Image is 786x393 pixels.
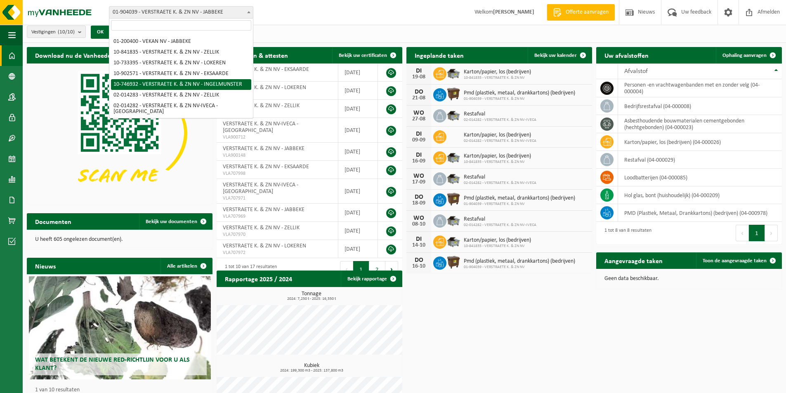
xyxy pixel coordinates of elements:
span: VLA707970 [223,231,332,238]
td: restafval (04-000029) [618,151,782,169]
span: VERSTRAETE K. & ZN NV - JABBEKE [223,146,304,152]
span: Bekijk uw documenten [146,219,197,224]
span: VLA900710 [223,73,332,80]
span: Wat betekent de nieuwe RED-richtlijn voor u als klant? [35,357,190,371]
span: VLA707971 [223,195,332,202]
span: VLA707972 [223,249,332,256]
h2: Aangevraagde taken [596,252,671,268]
div: DO [411,194,427,200]
div: 09-09 [411,137,427,143]
td: [DATE] [338,179,378,204]
td: [DATE] [338,240,378,258]
img: WB-5000-GAL-GY-01 [446,150,460,164]
button: 1 [749,225,765,241]
span: 02-014282 - VERSTRAETE K. & ZN NV-IVECA [464,181,536,186]
span: 01-904039 - VERSTRAETE K. & ZN NV [464,96,575,101]
a: Bekijk uw kalender [528,47,591,64]
h2: Download nu de Vanheede+ app! [27,47,137,63]
a: Ophaling aanvragen [716,47,781,64]
li: 10-746932 - VERSTRAETE K. & ZN NV - INGELMUNSTER [111,79,251,90]
td: PMD (Plastiek, Metaal, Drankkartons) (bedrijven) (04-000978) [618,204,782,222]
span: Pmd (plastiek, metaal, drankkartons) (bedrijven) [464,258,575,265]
div: DO [411,89,427,95]
span: Karton/papier, los (bedrijven) [464,237,531,244]
div: DI [411,131,427,137]
span: Bekijk uw kalender [534,53,577,58]
span: Pmd (plastiek, metaal, drankkartons) (bedrijven) [464,90,575,96]
button: Previous [736,225,749,241]
div: DI [411,152,427,158]
li: 02-014282 - VERSTRAETE K. & ZN NV-IVECA - [GEOGRAPHIC_DATA] [111,101,251,117]
td: [DATE] [338,64,378,82]
a: Offerte aanvragen [547,4,615,21]
span: VERSTRAETE K. & ZN NV - LOKEREN [223,243,306,249]
td: [DATE] [338,82,378,100]
span: VERSTRAETE K. & ZN NV - EKSAARDE [223,66,309,73]
div: 21-08 [411,95,427,101]
span: Restafval [464,174,536,181]
span: VERSTRAETE K. & ZN NV - ZELLIK [223,103,300,109]
div: DO [411,257,427,264]
span: VLA900712 [223,134,332,141]
h3: Kubiek [221,363,402,373]
span: 01-904039 - VERSTRAETE K. & ZN NV [464,265,575,270]
img: WB-1100-HPE-BN-01 [446,192,460,206]
a: Wat betekent de nieuwe RED-richtlijn voor u als klant? [29,276,211,379]
h3: Tonnage [221,291,402,301]
span: Bekijk uw certificaten [339,53,387,58]
span: Vestigingen [31,26,75,38]
strong: [PERSON_NAME] [493,9,534,15]
h2: Documenten [27,213,80,229]
td: loodbatterijen (04-000085) [618,169,782,186]
button: 1 [353,261,369,278]
h2: Nieuws [27,258,64,274]
p: 1 van 10 resultaten [35,387,208,393]
span: 10-841835 - VERSTRAETE K. & ZN NV [464,75,531,80]
div: 17-09 [411,179,427,185]
div: 19-08 [411,74,427,80]
li: 02-014283 - VERSTRAETE K. & ZN NV - ZELLIK [111,90,251,101]
a: Toon de aangevraagde taken [696,252,781,269]
button: OK [91,26,110,39]
span: Ophaling aanvragen [722,53,767,58]
td: karton/papier, los (bedrijven) (04-000026) [618,133,782,151]
span: VLA900713 [223,109,332,116]
span: Pmd (plastiek, metaal, drankkartons) (bedrijven) [464,195,575,202]
td: bedrijfsrestafval (04-000008) [618,97,782,115]
button: Next [765,225,778,241]
li: 10-733395 - VERSTRAETE K. & ZN NV - LOKEREN [111,58,251,68]
div: 08-10 [411,221,427,227]
span: Afvalstof [624,68,648,75]
h2: Rapportage 2025 / 2024 [217,271,300,287]
div: 16-09 [411,158,427,164]
a: Alle artikelen [161,258,212,274]
span: VLA900148 [223,152,332,159]
div: WO [411,173,427,179]
span: VERSTRAETE K. & ZN NV - LOKEREN [223,85,306,91]
span: 02-014282 - VERSTRAETE K. & ZN NV-IVECA [464,118,536,122]
span: VERSTRAETE K. & ZN NV-IVECA - [GEOGRAPHIC_DATA] [223,121,298,134]
div: WO [411,215,427,221]
span: Karton/papier, los (bedrijven) [464,153,531,160]
span: VLA900709 [223,91,332,98]
span: Restafval [464,216,536,223]
span: Karton/papier, los (bedrijven) [464,132,536,139]
h2: Ingeplande taken [406,47,472,63]
img: WB-5000-GAL-GY-01 [446,171,460,185]
td: personen -en vrachtwagenbanden met en zonder velg (04-000004) [618,79,782,97]
h2: Uw afvalstoffen [596,47,657,63]
img: WB-5000-GAL-GY-01 [446,108,460,122]
span: VERSTRAETE K. & ZN NV-IVECA - [GEOGRAPHIC_DATA] [223,182,298,195]
td: [DATE] [338,222,378,240]
div: DI [411,68,427,74]
span: VERSTRAETE K. & ZN NV - ZELLIK [223,225,300,231]
a: Bekijk uw documenten [139,213,212,230]
div: WO [411,110,427,116]
span: Karton/papier, los (bedrijven) [464,69,531,75]
span: 01-904039 - VERSTRAETE K. & ZN NV [464,202,575,207]
td: [DATE] [338,100,378,118]
img: Download de VHEPlus App [27,64,212,203]
li: 01-200400 - VEKAN NV - JABBEKE [111,36,251,47]
span: 01-904039 - VERSTRAETE K. & ZN NV - JABBEKE [109,6,253,19]
span: 2024: 7,250 t - 2025: 16,550 t [221,297,402,301]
